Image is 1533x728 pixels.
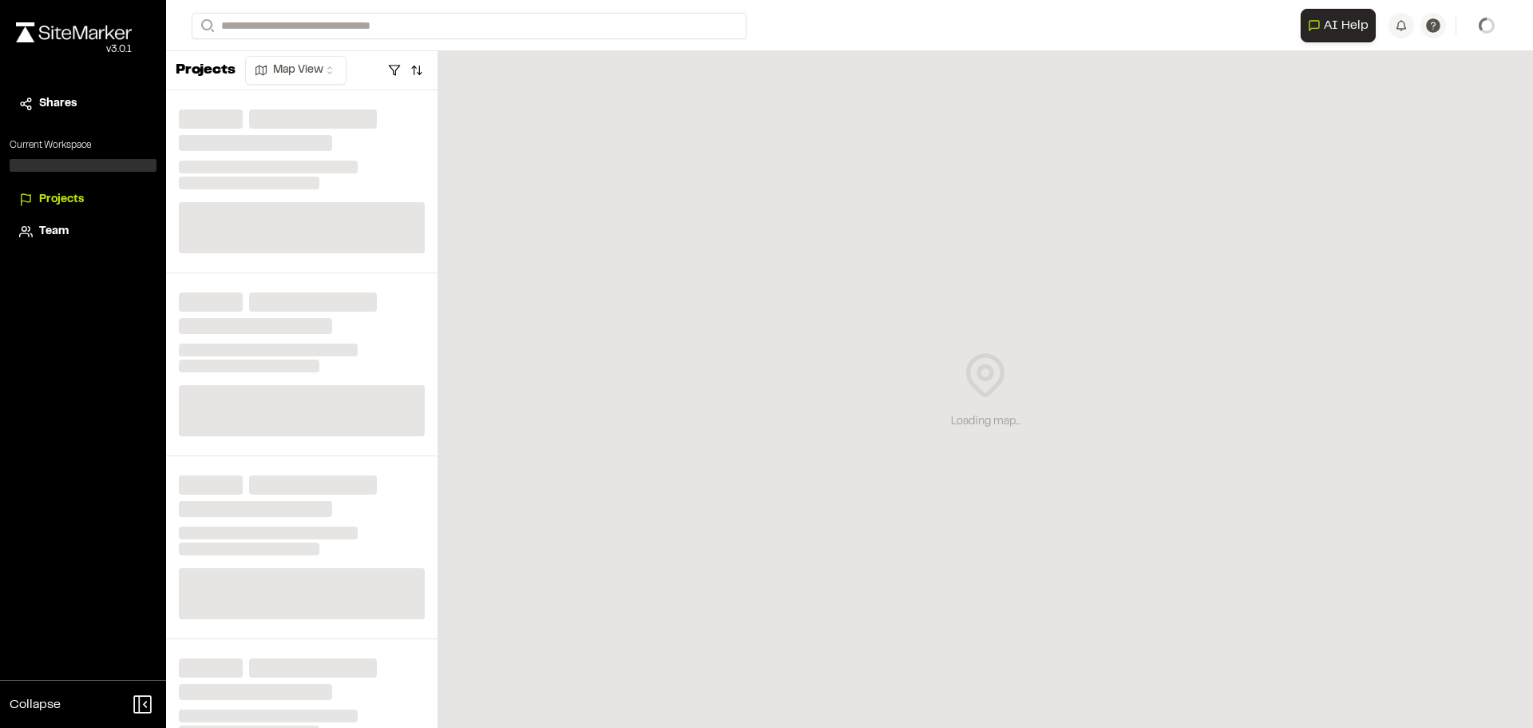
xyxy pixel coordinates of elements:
[951,413,1020,431] div: Loading map...
[1301,9,1376,42] button: Open AI Assistant
[19,191,147,209] a: Projects
[192,13,220,39] button: Search
[19,95,147,113] a: Shares
[1301,9,1382,42] div: Open AI Assistant
[1324,16,1369,35] span: AI Help
[39,95,77,113] span: Shares
[39,191,84,209] span: Projects
[176,60,236,82] p: Projects
[19,223,147,241] a: Team
[16,42,132,57] div: Oh geez...please don't...
[10,695,61,714] span: Collapse
[16,22,132,42] img: rebrand.png
[39,223,69,241] span: Team
[10,138,156,153] p: Current Workspace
